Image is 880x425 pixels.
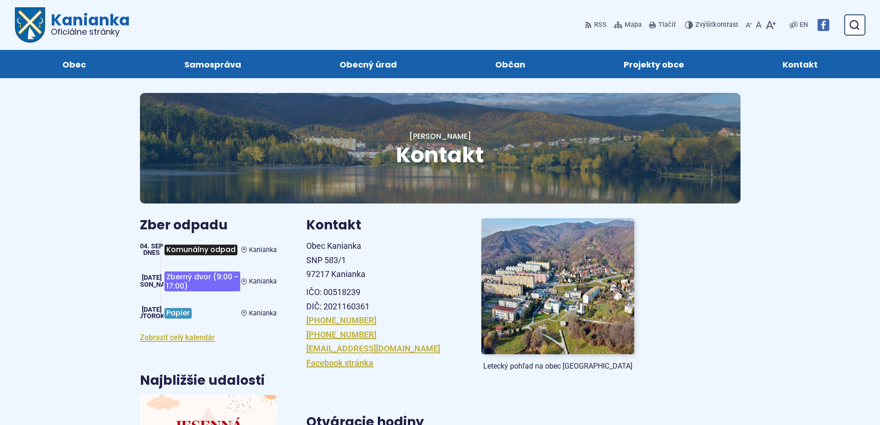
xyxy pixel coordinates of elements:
[685,15,740,35] button: Zvýšiťkontrast
[306,285,459,314] p: IČO: 00518239 DIČ: 2021160361
[140,374,265,388] h3: Najbližšie udalosti
[184,50,241,78] span: Samospráva
[306,315,376,325] a: [PHONE_NUMBER]
[585,15,608,35] a: RSS
[249,277,277,285] span: Kanianka
[306,218,459,233] h3: Kontakt
[658,21,676,29] span: Tlačiť
[140,242,163,250] span: 04. sep
[481,362,634,371] figcaption: Letecký pohľad na obec [GEOGRAPHIC_DATA]
[817,19,829,31] img: Prejsť na Facebook stránku
[455,50,565,78] a: Občan
[783,50,818,78] span: Kontakt
[495,50,525,78] span: Občan
[62,50,86,78] span: Obec
[164,245,237,255] span: Komunálny odpad
[142,306,162,314] span: [DATE]
[306,344,440,353] a: [EMAIL_ADDRESS][DOMAIN_NAME]
[140,302,277,324] a: Papier Kanianka [DATE] utorok
[22,50,126,78] a: Obec
[584,50,724,78] a: Projekty obce
[249,309,277,317] span: Kanianka
[695,21,738,29] span: kontrast
[139,312,164,320] span: utorok
[754,15,764,35] button: Nastaviť pôvodnú veľkosť písma
[299,50,437,78] a: Obecný úrad
[409,131,471,142] a: [PERSON_NAME]
[306,330,376,339] a: [PHONE_NUMBER]
[340,50,397,78] span: Obecný úrad
[144,50,281,78] a: Samospráva
[306,241,365,279] span: Obec Kanianka SNP 583/1 97217 Kanianka
[744,15,754,35] button: Zmenšiť veľkosť písma
[800,19,808,31] span: EN
[743,50,858,78] a: Kontakt
[15,7,130,43] a: Logo Kanianka, prejsť na domovskú stránku.
[140,333,215,342] a: Zobraziť celý kalendár
[396,140,484,170] span: Kontakt
[140,239,277,260] a: Komunálny odpad Kanianka 04. sep Dnes
[142,274,162,282] span: [DATE]
[612,15,643,35] a: Mapa
[647,15,678,35] button: Tlačiť
[15,7,45,43] img: Prejsť na domovskú stránku
[164,308,192,319] span: Papier
[624,50,684,78] span: Projekty obce
[164,271,240,291] span: Zberný dvor (9:00 - 17:00)
[51,28,130,36] span: Oficiálne stránky
[764,15,778,35] button: Zväčšiť veľkosť písma
[695,21,713,29] span: Zvýšiť
[140,268,277,295] a: Zberný dvor (9:00 - 17:00) Kanianka [DATE] [PERSON_NAME]
[126,281,177,289] span: [PERSON_NAME]
[249,246,277,254] span: Kanianka
[143,249,160,257] span: Dnes
[45,12,130,36] span: Kanianka
[798,19,810,31] a: EN
[140,218,277,233] h3: Zber odpadu
[594,19,607,31] span: RSS
[625,19,642,31] span: Mapa
[306,358,373,368] a: Facebook stránka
